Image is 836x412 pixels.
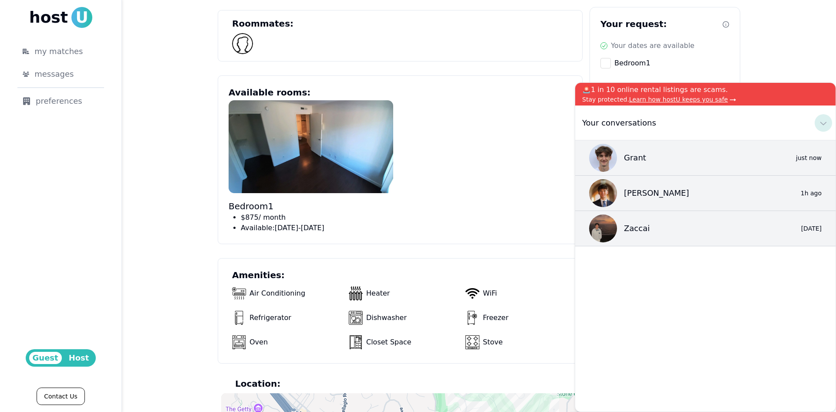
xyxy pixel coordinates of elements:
p: Bedroom 1 [614,58,651,68]
img: heater [349,286,363,300]
p: Bedroom 1 [229,200,393,212]
div: Your conversations [579,117,656,129]
span: [DATE] [301,224,324,232]
div: Heater [349,283,462,304]
span: messages [34,68,74,80]
img: Jackson Bae avatar [589,179,617,207]
a: Contact Us [37,388,84,405]
div: Refrigerator [232,307,345,328]
div: Air Conditioning [232,283,345,304]
p: Zaccai [624,222,650,235]
div: Stove [465,332,579,353]
p: Your request: [600,18,667,30]
p: Roommates: [232,17,579,30]
img: wifi [465,286,479,300]
div: Oven [232,332,345,353]
img: Zaccai Ng-Posey avatar [589,215,617,242]
p: Your dates are available [611,41,694,51]
div: 1h ago [794,189,822,197]
p: [PERSON_NAME] [624,187,689,199]
div: Closet Space [349,332,462,353]
a: hostU [29,7,92,28]
div: WiFi [465,283,579,304]
h3: Available rooms: [229,86,572,100]
span: U [71,7,92,28]
span: host [29,9,68,26]
img: stove [465,335,479,349]
span: Host [65,352,93,364]
h3: Amenities: [232,269,579,283]
img: dishwasher [349,311,363,325]
img: freezer [465,311,479,325]
div: Freezer [465,307,579,328]
a: messages [9,65,113,84]
p: 🚨1 in 10 online rental listings are scams. [582,85,829,95]
p: Grant [624,152,646,164]
img: Grant Walters avatar [589,144,617,172]
div: Dishwasher [349,307,462,328]
li: $ 875 / month [241,212,393,223]
img: MALE [232,33,253,54]
span: Learn how hostU keeps you safe [629,96,728,103]
span: my matches [34,45,83,58]
span: Guest [29,352,62,364]
div: preferences [23,95,99,107]
img: refrigerator [232,311,246,325]
img: oven [232,335,246,349]
a: preferences [9,92,113,111]
div: just now [794,153,822,162]
a: my matches [9,42,113,61]
img: closet-space [349,335,363,349]
button: Bedroom1 [600,58,611,68]
div: [DATE] [794,224,822,233]
p: Stay protected. [582,95,829,104]
span: [DATE] [275,224,298,232]
li: Available: - [241,223,393,233]
img: air-conditioning [232,286,246,300]
h3: Location: [221,378,737,393]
